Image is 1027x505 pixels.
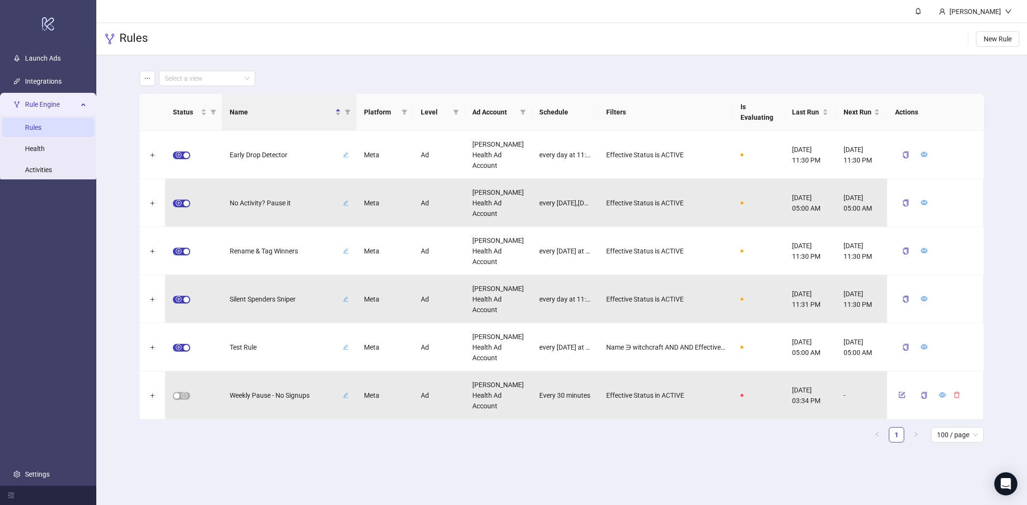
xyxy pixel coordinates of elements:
[451,105,461,119] span: filter
[939,391,946,399] a: eye
[784,323,836,371] div: [DATE] 05:00 AM
[25,54,61,62] a: Launch Ads
[472,107,516,117] span: Ad Account
[1005,8,1012,15] span: down
[413,371,465,419] div: Ad
[343,105,352,119] span: filter
[230,107,333,117] span: Name
[889,427,904,442] li: 1
[400,105,409,119] span: filter
[465,131,532,179] div: [PERSON_NAME] Health Ad Account
[222,94,356,131] th: Name
[230,342,341,353] span: Test Rule
[784,179,836,227] div: [DATE] 05:00 AM
[208,105,218,119] span: filter
[165,94,222,131] th: Status
[532,94,598,131] th: Schedule
[895,340,917,355] button: copy
[921,247,928,255] a: eye
[173,107,199,117] span: Status
[230,293,349,305] div: Silent Spenders Sniperedit
[921,199,928,206] span: eye
[908,427,923,442] li: Next Page
[119,31,148,47] h3: Rules
[413,131,465,179] div: Ad
[946,6,1005,17] div: [PERSON_NAME]
[364,107,398,117] span: Platform
[230,198,341,208] span: No Activity? Pause it
[903,248,910,254] span: copy
[895,195,917,211] button: copy
[25,166,52,174] a: Activities
[870,427,885,442] li: Previous Page
[606,246,684,256] span: Effective Status is ACTIVE
[356,179,413,227] div: Meta
[836,227,887,275] div: [DATE] 11:30 PM
[937,428,978,442] span: 100 / page
[343,200,349,206] span: edit
[921,343,928,350] span: eye
[210,109,216,115] span: filter
[913,431,919,437] span: right
[954,391,961,398] span: delete
[413,275,465,323] div: Ad
[994,472,1017,495] div: Open Intercom Messenger
[230,294,341,304] span: Silent Spenders Sniper
[976,31,1019,47] button: New Rule
[903,344,910,351] span: copy
[606,294,684,304] span: Effective Status is ACTIVE
[149,296,156,303] button: Expand row
[230,149,349,161] div: Early Drop Detectoredit
[836,179,887,227] div: [DATE] 05:00 AM
[836,371,887,419] div: -
[343,152,349,158] span: edit
[539,150,591,160] span: every day at 11:30 PM [GEOGRAPHIC_DATA]/[GEOGRAPHIC_DATA]
[25,124,41,131] a: Rules
[230,389,349,402] div: Weekly Pause - No Signupsedit
[453,109,459,115] span: filter
[889,428,904,442] a: 1
[13,101,20,108] span: fork
[784,131,836,179] div: [DATE] 11:30 PM
[921,247,928,254] span: eye
[792,107,820,117] span: Last Run
[345,109,351,115] span: filter
[149,344,156,352] button: Expand row
[413,323,465,371] div: Ad
[413,179,465,227] div: Ad
[921,295,928,303] a: eye
[356,371,413,419] div: Meta
[144,75,151,82] span: ellipsis
[836,131,887,179] div: [DATE] 11:30 PM
[356,131,413,179] div: Meta
[356,227,413,275] div: Meta
[836,94,887,131] th: Next Run
[465,275,532,323] div: [PERSON_NAME] Health Ad Account
[230,197,349,209] div: No Activity? Pause itedit
[887,94,984,131] th: Actions
[836,323,887,371] div: [DATE] 05:00 AM
[844,107,872,117] span: Next Run
[870,427,885,442] button: left
[356,323,413,371] div: Meta
[149,151,156,159] button: Expand row
[921,295,928,302] span: eye
[895,243,917,259] button: copy
[539,246,591,256] span: every [DATE] at 11:30 PM [GEOGRAPHIC_DATA]/[GEOGRAPHIC_DATA]
[413,227,465,275] div: Ad
[343,344,349,350] span: edit
[25,470,50,478] a: Settings
[913,388,936,403] button: copy
[230,246,341,256] span: Rename & Tag Winners
[25,145,45,152] a: Health
[230,150,341,160] span: Early Drop Detector
[343,392,349,398] span: edit
[939,8,946,15] span: user
[903,296,910,303] span: copy
[8,492,14,499] span: menu-fold
[895,291,917,307] button: copy
[520,109,526,115] span: filter
[784,371,836,419] div: [DATE] 03:34 PM
[465,323,532,371] div: [PERSON_NAME] Health Ad Account
[230,341,349,353] div: Test Ruleedit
